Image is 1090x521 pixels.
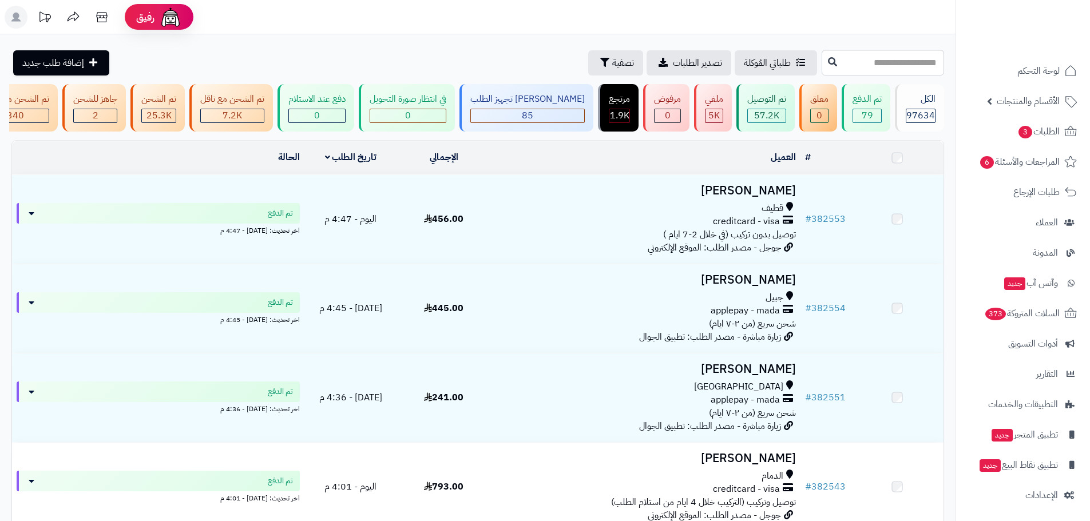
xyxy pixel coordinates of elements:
[805,150,811,164] a: #
[713,215,780,228] span: creditcard - visa
[275,84,356,132] a: دفع عند الاستلام 0
[13,50,109,75] a: إضافة طلب جديد
[963,209,1083,236] a: العملاء
[17,313,300,325] div: اخر تحديث: [DATE] - 4:45 م
[74,109,117,122] div: 2
[978,457,1058,473] span: تطبيق نقاط البيع
[588,50,643,75] button: تصفية
[356,84,457,132] a: في انتظار صورة التحويل 0
[963,360,1083,388] a: التقارير
[1004,277,1025,290] span: جديد
[1003,275,1058,291] span: وآتس آب
[654,93,681,106] div: مرفوض
[457,84,596,132] a: [PERSON_NAME] تجهيز الطلب 85
[424,391,463,404] span: 241.00
[609,93,630,106] div: مرتجع
[430,150,458,164] a: الإجمالي
[268,297,293,308] span: تم الدفع
[906,109,935,122] span: 97634
[709,406,796,420] span: شحن سريع (من ٢-٧ ايام)
[136,10,154,24] span: رفيق
[705,109,723,122] div: 5012
[424,301,463,315] span: 445.00
[797,84,839,132] a: معلق 0
[655,109,680,122] div: 0
[1017,124,1060,140] span: الطلبات
[324,480,376,494] span: اليوم - 4:01 م
[1036,366,1058,382] span: التقارير
[1013,184,1060,200] span: طلبات الإرجاع
[370,109,446,122] div: 0
[713,483,780,496] span: creditcard - visa
[146,109,172,122] span: 25.3K
[495,452,796,465] h3: [PERSON_NAME]
[73,93,117,106] div: جاهز للشحن
[735,50,817,75] a: طلباتي المُوكلة
[611,495,796,509] span: توصيل وتركيب (التركيب خلال 4 ايام من استلام الطلب)
[692,84,734,132] a: ملغي 5K
[405,109,411,122] span: 0
[963,269,1083,297] a: وآتس آبجديد
[805,391,811,404] span: #
[268,475,293,487] span: تم الدفع
[705,93,723,106] div: ملغي
[963,178,1083,206] a: طلبات الإرجاع
[1018,125,1033,139] span: 3
[709,317,796,331] span: شحن سريع (من ٢-٧ ايام)
[471,109,584,122] div: 85
[805,301,846,315] a: #382554
[665,109,671,122] span: 0
[22,56,84,70] span: إضافة طلب جديد
[17,224,300,236] div: اخر تحديث: [DATE] - 4:47 م
[980,459,1001,472] span: جديد
[744,56,791,70] span: طلباتي المُوكلة
[963,118,1083,145] a: الطلبات3
[1036,214,1058,230] span: العملاء
[424,212,463,226] span: 456.00
[200,93,264,106] div: تم الشحن مع ناقل
[60,84,128,132] a: جاهز للشحن 2
[805,391,846,404] a: #382551
[470,93,585,106] div: [PERSON_NAME] تجهيز الطلب
[963,451,1083,479] a: تطبيق نقاط البيعجديد
[324,212,376,226] span: اليوم - 4:47 م
[17,491,300,503] div: اخر تحديث: [DATE] - 4:01 م
[766,291,783,304] span: جبيل
[647,50,731,75] a: تصدير الطلبات
[495,184,796,197] h3: [PERSON_NAME]
[747,93,786,106] div: تم التوصيل
[805,212,811,226] span: #
[771,150,796,164] a: العميل
[980,156,994,169] span: 6
[1008,336,1058,352] span: أدوات التسويق
[1033,245,1058,261] span: المدونة
[853,93,882,106] div: تم الدفع
[17,402,300,414] div: اخر تحديث: [DATE] - 4:36 م
[997,93,1060,109] span: الأقسام والمنتجات
[268,208,293,219] span: تم الدفع
[762,202,783,215] span: قطيف
[142,109,176,122] div: 25270
[370,93,446,106] div: في انتظار صورة التحويل
[734,84,797,132] a: تم التوصيل 57.2K
[963,300,1083,327] a: السلات المتروكة373
[963,482,1083,509] a: الإعدادات
[1025,487,1058,503] span: الإعدادات
[648,241,781,254] span: جوجل - مصدر الطلب: الموقع الإلكتروني
[495,273,796,287] h3: [PERSON_NAME]
[805,301,811,315] span: #
[663,228,796,241] span: توصيل بدون تركيب (في خلال 2-7 ايام )
[187,84,275,132] a: تم الشحن مع ناقل 7.2K
[201,109,264,122] div: 7222
[424,480,463,494] span: 793.00
[853,109,881,122] div: 79
[805,212,846,226] a: #382553
[641,84,692,132] a: مرفوض 0
[810,93,829,106] div: معلق
[128,84,187,132] a: تم الشحن 25.3K
[288,93,346,106] div: دفع عند الاستلام
[984,307,1006,321] span: 373
[93,109,98,122] span: 2
[325,150,377,164] a: تاريخ الطلب
[1012,13,1079,37] img: logo-2.png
